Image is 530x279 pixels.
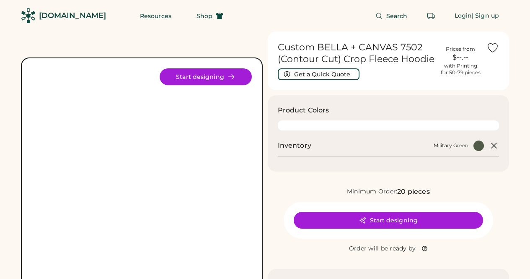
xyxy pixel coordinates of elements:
div: Order will be ready by [349,245,416,253]
button: Retrieve an order [423,8,440,24]
div: [DOMAIN_NAME] [39,10,106,21]
button: Resources [130,8,181,24]
div: Minimum Order: [347,188,398,196]
div: Login [455,12,472,20]
span: Shop [196,13,212,19]
h3: Product Colors [278,105,329,115]
span: Search [386,13,408,19]
h1: Custom BELLA + CANVAS 7502 (Contour Cut) Crop Fleece Hoodie [278,42,435,65]
div: Prices from [446,46,475,52]
div: with Printing for 50-79 pieces [441,63,481,76]
button: Search [365,8,418,24]
div: | Sign up [472,12,499,20]
img: Rendered Logo - Screens [21,8,36,23]
div: $--.-- [440,52,481,63]
div: 20 pieces [397,187,429,197]
button: Start designing [294,212,483,229]
button: Get a Quick Quote [278,68,359,80]
button: Start designing [160,68,252,85]
button: Shop [186,8,233,24]
div: Military Green [434,142,468,149]
h2: Inventory [278,141,311,151]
